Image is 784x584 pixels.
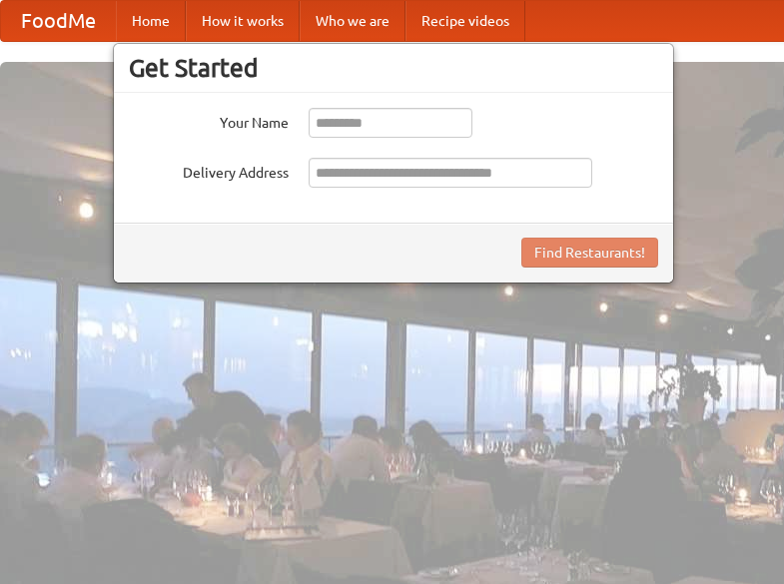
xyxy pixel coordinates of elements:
[116,1,186,41] a: Home
[186,1,300,41] a: How it works
[521,238,658,268] button: Find Restaurants!
[129,53,658,83] h3: Get Started
[300,1,405,41] a: Who we are
[1,1,116,41] a: FoodMe
[405,1,525,41] a: Recipe videos
[129,158,289,183] label: Delivery Address
[129,108,289,133] label: Your Name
